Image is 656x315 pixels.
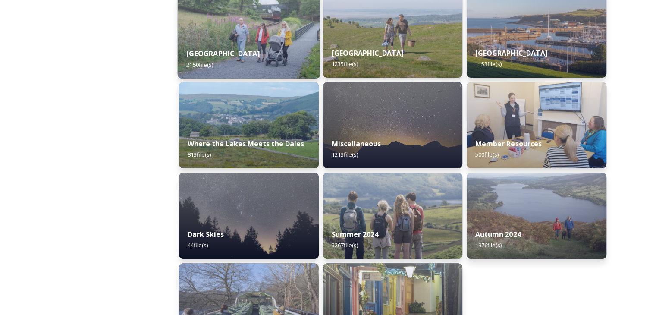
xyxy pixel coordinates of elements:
[467,173,606,259] img: ca66e4d0-8177-4442-8963-186c5b40d946.jpg
[332,139,381,148] strong: Miscellaneous
[186,60,213,68] span: 2150 file(s)
[179,173,319,259] img: A7A07737.jpg
[475,151,499,158] span: 500 file(s)
[332,241,358,249] span: 3267 file(s)
[188,151,211,158] span: 813 file(s)
[332,230,378,239] strong: Summer 2024
[323,173,463,259] img: CUMBRIATOURISM_240715_PaulMitchell_WalnaScar_-56.jpg
[332,60,358,68] span: 1235 file(s)
[179,82,319,168] img: Attract%2520and%2520Disperse%2520%28274%2520of%25201364%29.jpg
[323,82,463,168] img: Blea%2520Tarn%2520Star-Lapse%2520Loop.jpg
[332,48,404,58] strong: [GEOGRAPHIC_DATA]
[188,139,304,148] strong: Where the Lakes Meets the Dales
[467,82,606,168] img: 29343d7f-989b-46ee-a888-b1a2ee1c48eb.jpg
[188,241,208,249] span: 44 file(s)
[475,230,521,239] strong: Autumn 2024
[475,48,547,58] strong: [GEOGRAPHIC_DATA]
[475,241,502,249] span: 1976 file(s)
[475,139,541,148] strong: Member Resources
[188,230,224,239] strong: Dark Skies
[186,49,260,58] strong: [GEOGRAPHIC_DATA]
[332,151,358,158] span: 1213 file(s)
[475,60,502,68] span: 1153 file(s)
